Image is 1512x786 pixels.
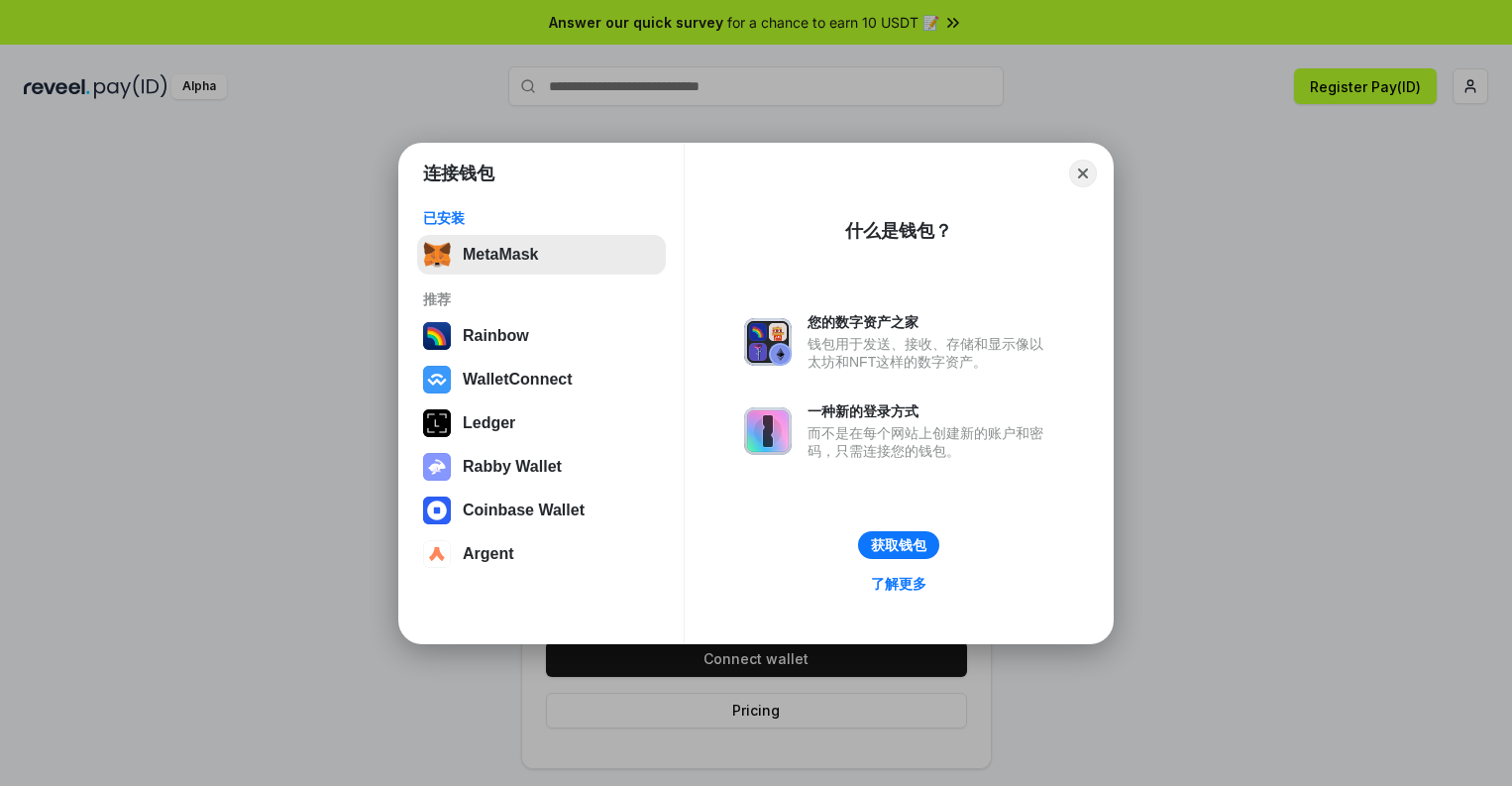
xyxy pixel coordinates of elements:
div: 什么是钱包？ [845,219,952,243]
div: 而不是在每个网站上创建新的账户和密码，只需连接您的钱包。 [808,424,1053,460]
img: svg+xml,%3Csvg%20fill%3D%22none%22%20height%3D%2233%22%20viewBox%3D%220%200%2035%2033%22%20width%... [423,241,451,269]
div: 已安装 [423,209,660,227]
div: 推荐 [423,290,660,308]
div: WalletConnect [463,371,573,389]
button: Argent [417,534,666,574]
div: Coinbase Wallet [463,502,585,519]
div: Rainbow [463,327,529,345]
img: svg+xml,%3Csvg%20width%3D%2228%22%20height%3D%2228%22%20viewBox%3D%220%200%2028%2028%22%20fill%3D... [423,540,451,568]
h1: 连接钱包 [423,162,494,185]
img: svg+xml,%3Csvg%20xmlns%3D%22http%3A%2F%2Fwww.w3.org%2F2000%2Fsvg%22%20fill%3D%22none%22%20viewBox... [744,318,792,366]
img: svg+xml,%3Csvg%20width%3D%2228%22%20height%3D%2228%22%20viewBox%3D%220%200%2028%2028%22%20fill%3D... [423,497,451,524]
div: 了解更多 [871,575,926,593]
button: Rabby Wallet [417,447,666,487]
button: Close [1069,160,1097,187]
img: svg+xml,%3Csvg%20width%3D%2228%22%20height%3D%2228%22%20viewBox%3D%220%200%2028%2028%22%20fill%3D... [423,366,451,393]
a: 了解更多 [859,571,938,597]
button: WalletConnect [417,360,666,399]
img: svg+xml,%3Csvg%20xmlns%3D%22http%3A%2F%2Fwww.w3.org%2F2000%2Fsvg%22%20width%3D%2228%22%20height%3... [423,409,451,437]
button: Rainbow [417,316,666,356]
div: 您的数字资产之家 [808,313,1053,331]
div: 钱包用于发送、接收、存储和显示像以太坊和NFT这样的数字资产。 [808,335,1053,371]
img: svg+xml,%3Csvg%20xmlns%3D%22http%3A%2F%2Fwww.w3.org%2F2000%2Fsvg%22%20fill%3D%22none%22%20viewBox... [423,453,451,481]
div: 获取钱包 [871,536,926,554]
button: MetaMask [417,235,666,275]
div: Ledger [463,414,515,432]
img: svg+xml,%3Csvg%20xmlns%3D%22http%3A%2F%2Fwww.w3.org%2F2000%2Fsvg%22%20fill%3D%22none%22%20viewBox... [744,407,792,455]
div: MetaMask [463,246,538,264]
button: 获取钱包 [858,531,939,559]
button: Coinbase Wallet [417,491,666,530]
img: svg+xml,%3Csvg%20width%3D%22120%22%20height%3D%22120%22%20viewBox%3D%220%200%20120%20120%22%20fil... [423,322,451,350]
div: 一种新的登录方式 [808,402,1053,420]
div: Argent [463,545,514,563]
button: Ledger [417,403,666,443]
div: Rabby Wallet [463,458,562,476]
